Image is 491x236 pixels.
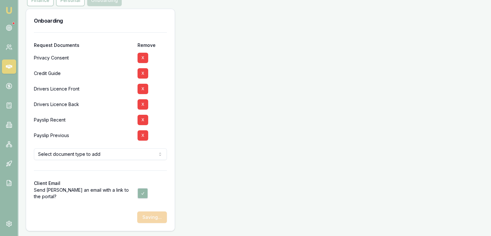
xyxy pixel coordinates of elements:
img: emu-icon-u.png [5,6,13,14]
button: X [138,130,148,141]
label: Send [PERSON_NAME] an email with a link to the portal? [34,187,132,200]
div: Credit Guide [34,66,132,81]
div: Remove [138,43,167,48]
button: X [138,84,148,94]
div: Payslip Previous [34,128,132,143]
button: X [138,68,148,79]
button: X [138,53,148,63]
div: Request Documents [34,43,132,48]
button: X [138,115,148,125]
h3: Onboarding [34,17,167,25]
div: Payslip Recent [34,112,132,128]
div: Client Email [34,181,167,186]
div: Privacy Consent [34,50,132,66]
div: Drivers Licence Front [34,81,132,97]
button: X [138,99,148,110]
div: Drivers Licence Back [34,97,132,112]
